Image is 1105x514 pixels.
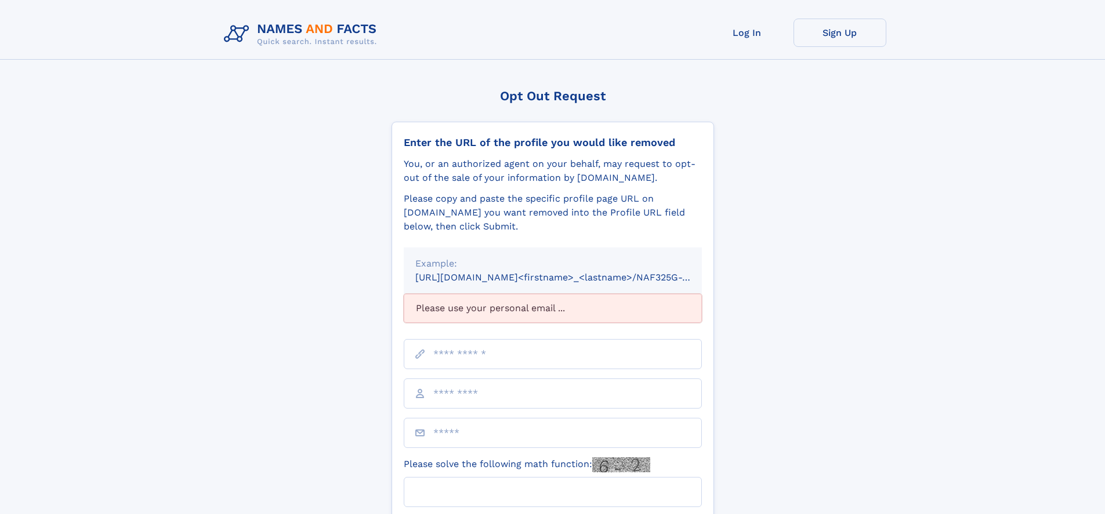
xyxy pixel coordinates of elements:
div: Opt Out Request [392,89,714,103]
a: Sign Up [794,19,886,47]
div: Please use your personal email ... [404,294,702,323]
div: You, or an authorized agent on your behalf, may request to opt-out of the sale of your informatio... [404,157,702,185]
a: Log In [701,19,794,47]
div: Example: [415,257,690,271]
div: Please copy and paste the specific profile page URL on [DOMAIN_NAME] you want removed into the Pr... [404,192,702,234]
img: Logo Names and Facts [219,19,386,50]
small: [URL][DOMAIN_NAME]<firstname>_<lastname>/NAF325G-xxxxxxxx [415,272,724,283]
div: Enter the URL of the profile you would like removed [404,136,702,149]
label: Please solve the following math function: [404,457,650,472]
